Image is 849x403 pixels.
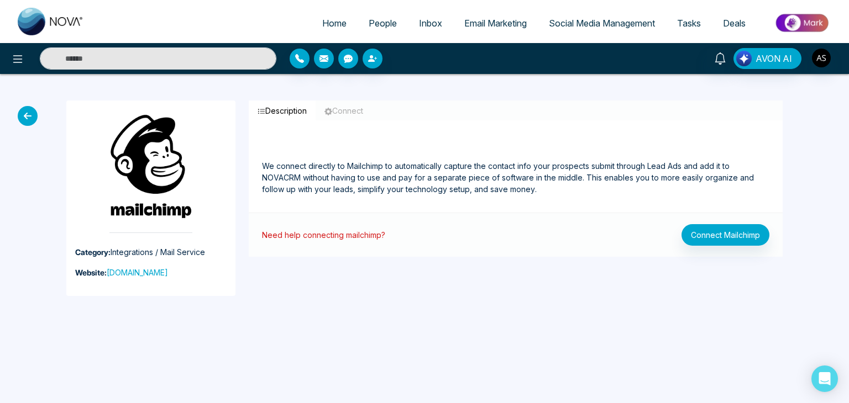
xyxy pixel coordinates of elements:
[107,268,168,277] a: [DOMAIN_NAME]
[549,18,655,29] span: Social Media Management
[369,18,397,29] span: People
[464,18,527,29] span: Email Marketing
[109,114,192,233] img: mailchimp
[262,229,385,241] a: Need help connecting mailchimp?
[812,49,831,67] img: User Avatar
[419,18,442,29] span: Inbox
[75,268,107,277] strong: Website:
[316,100,372,121] button: Connect
[408,13,453,34] a: Inbox
[677,18,701,29] span: Tasks
[682,224,769,246] button: Connect Mailchimp
[756,52,792,65] span: AVON AI
[311,13,358,34] a: Home
[712,13,757,34] a: Deals
[736,51,752,66] img: Lead Flow
[66,246,235,258] p: Integrations / Mail Service
[75,247,111,257] strong: Category:
[538,13,666,34] a: Social Media Management
[762,10,842,35] img: Market-place.gif
[358,13,408,34] a: People
[723,18,746,29] span: Deals
[322,18,347,29] span: Home
[811,365,838,392] div: Open Intercom Messenger
[18,8,84,35] img: Nova CRM Logo
[249,100,316,121] button: Description
[666,13,712,34] a: Tasks
[733,48,801,69] button: AVON AI
[453,13,538,34] a: Email Marketing
[262,134,769,195] p: We connect directly to Mailchimp to automatically capture the contact info your prospects submit ...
